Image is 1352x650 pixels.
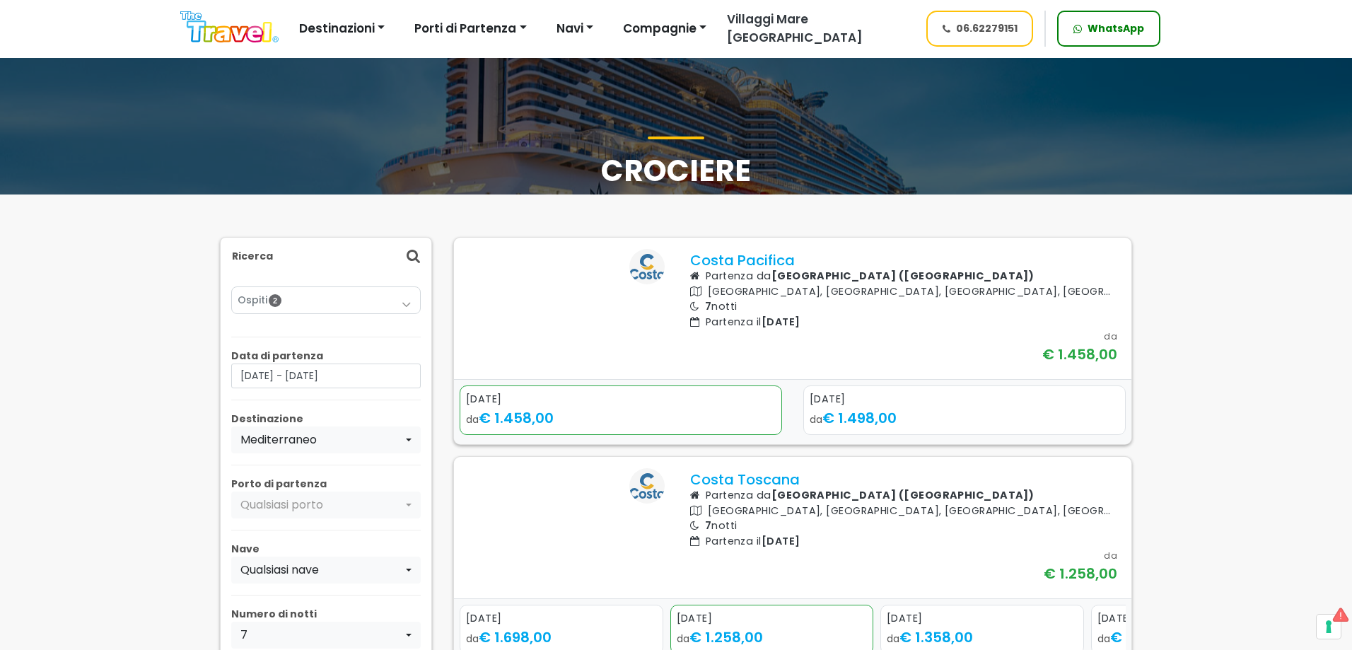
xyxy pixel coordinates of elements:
div: da [1097,627,1288,648]
div: [DATE] [466,611,657,627]
p: Ricerca [232,249,273,264]
a: 06.62279151 [926,11,1034,47]
span: [DATE] [762,534,800,548]
div: da [810,407,1119,429]
h1: Crociere [220,137,1132,189]
div: [DATE] [466,392,776,407]
img: costa logo [629,249,665,284]
a: Costa Toscana Partenza da[GEOGRAPHIC_DATA] ([GEOGRAPHIC_DATA]) [GEOGRAPHIC_DATA], [GEOGRAPHIC_DAT... [690,471,1117,584]
div: da [887,627,1078,648]
button: Qualsiasi nave [231,557,421,584]
div: 7 [240,627,403,644]
button: Destinazioni [290,15,394,43]
button: Porti di Partenza [405,15,535,43]
p: Costa Toscana [690,471,1117,488]
div: [DATE] [677,611,868,627]
b: [GEOGRAPHIC_DATA] ([GEOGRAPHIC_DATA]) [771,488,1035,502]
p: Numero di notti [231,607,421,622]
p: notti [690,299,1117,315]
div: da [466,627,657,648]
span: 7 [705,518,711,533]
b: [GEOGRAPHIC_DATA] ([GEOGRAPHIC_DATA]) [771,269,1035,283]
span: 7 [705,299,711,313]
a: WhatsApp [1057,11,1160,47]
a: [DATE] da€ 1.458,00 [460,385,782,435]
p: Destinazione [231,412,421,426]
a: [DATE] da€ 1.498,00 [803,385,1126,435]
a: Villaggi Mare [GEOGRAPHIC_DATA] [716,11,913,47]
span: € 1.458,00 [479,408,554,428]
div: € 1.458,00 [1042,344,1117,365]
div: da [1104,330,1117,344]
span: Villaggi Mare [GEOGRAPHIC_DATA] [727,11,863,46]
div: [DATE] [887,611,1078,627]
div: € 1.258,00 [1044,563,1117,584]
a: Ospiti2 [238,293,414,308]
span: € 1.498,00 [822,408,897,428]
button: 7 [231,622,421,649]
span: € 1.358,00 [899,627,973,647]
p: Nave [231,542,421,557]
p: [GEOGRAPHIC_DATA], [GEOGRAPHIC_DATA], [GEOGRAPHIC_DATA], [GEOGRAPHIC_DATA] [690,504,1117,519]
p: Porto di partenza [231,477,421,492]
span: 2 [269,294,281,307]
span: 06.62279151 [956,21,1018,36]
p: Partenza il [690,315,1117,330]
div: da [466,407,776,429]
button: Navi [547,15,602,43]
p: Partenza da [690,488,1117,504]
div: Mediterraneo [240,431,403,448]
p: Data di partenza [231,349,421,364]
button: Qualsiasi porto [231,492,421,518]
span: [DATE] [762,315,800,329]
span: € 1.598,00 [1110,627,1184,647]
div: [DATE] [1097,611,1288,627]
p: notti [690,518,1117,534]
p: Partenza da [690,269,1117,284]
div: [DATE] [810,392,1119,407]
span: WhatsApp [1088,21,1144,36]
button: Compagnie [614,15,716,43]
p: Partenza il [690,534,1117,550]
p: [GEOGRAPHIC_DATA], [GEOGRAPHIC_DATA], [GEOGRAPHIC_DATA], [GEOGRAPHIC_DATA] [690,284,1117,300]
div: da [1104,549,1117,563]
span: € 1.258,00 [689,627,763,647]
div: Qualsiasi porto [240,497,403,513]
div: Qualsiasi nave [240,562,403,579]
a: Costa Pacifica Partenza da[GEOGRAPHIC_DATA] ([GEOGRAPHIC_DATA]) [GEOGRAPHIC_DATA], [GEOGRAPHIC_DA... [690,252,1117,365]
div: Ricerca [221,238,431,275]
img: costa logo [629,468,665,504]
p: Costa Pacifica [690,252,1117,269]
img: Logo The Travel [180,11,279,43]
span: € 1.698,00 [479,627,552,647]
div: da [677,627,868,648]
button: Mediterraneo [231,426,421,453]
